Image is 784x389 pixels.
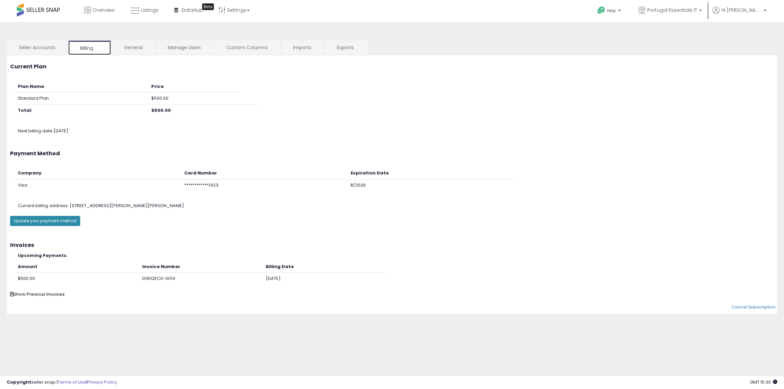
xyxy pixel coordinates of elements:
td: Visa [15,179,182,191]
h3: Payment Method [10,151,774,157]
th: Price [149,81,240,93]
a: Exports [325,40,368,55]
span: DataHub [182,7,203,13]
b: $500.00 [151,107,171,114]
th: Amount [15,261,139,273]
span: Show Previous Invoices [10,291,65,297]
a: Cancel Subscription [731,304,776,310]
a: Imports [281,40,324,55]
td: 8/2026 [348,179,514,191]
i: Get Help [597,6,605,14]
td: [DATE] [263,273,387,285]
span: Help [607,8,616,13]
td: $500.00 [15,273,139,285]
th: Billing Date [263,261,387,273]
th: Invoice Number [139,261,263,273]
a: Hi [PERSON_NAME] [713,7,766,22]
a: Help [592,1,628,22]
a: Billing [68,40,111,55]
h3: Invoices [10,242,774,248]
td: $500.00 [149,93,240,105]
h5: Upcoming Payments: [18,253,774,258]
span: Hi [PERSON_NAME] [721,7,762,13]
th: Plan Name [15,81,149,93]
td: D1602EC0-0014 [139,273,263,285]
a: Seller Accounts [7,40,67,55]
span: Listings [141,7,158,13]
a: Manage Users [156,40,213,55]
span: Current billing address: [18,202,69,209]
button: Update your payment method [10,216,80,226]
span: Portugal Essentials IT [647,7,697,13]
b: Total: [18,107,32,114]
a: Custom Columns [214,40,280,55]
a: General [112,40,155,55]
th: Expiration Date [348,167,514,179]
td: Standard Plan [15,93,149,105]
div: Tooltip anchor [202,3,214,10]
h3: Current Plan [10,64,774,70]
span: Overview [93,7,115,13]
th: Card Number [182,167,348,179]
th: Company [15,167,182,179]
